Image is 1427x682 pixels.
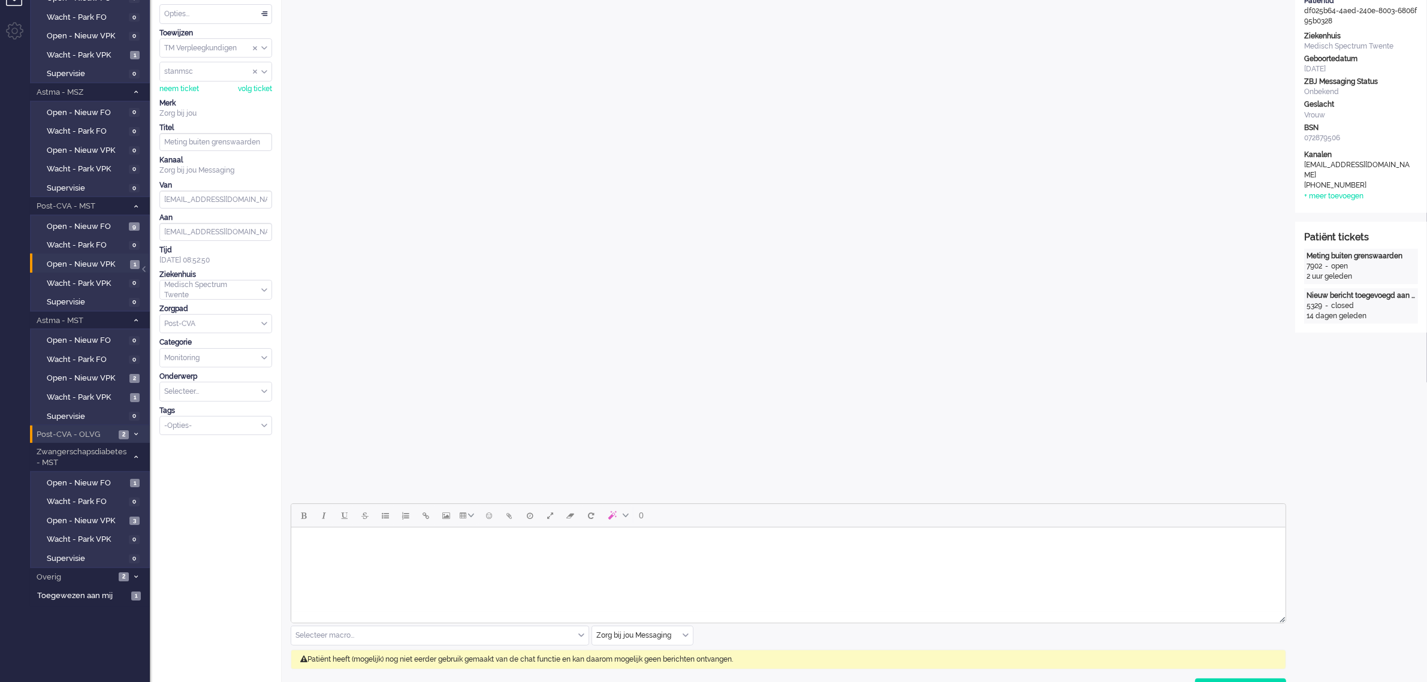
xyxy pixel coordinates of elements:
span: 2 [119,430,129,439]
div: - [1322,261,1331,271]
div: neem ticket [159,84,199,94]
span: 0 [129,184,140,193]
span: 0 [129,497,140,506]
button: Fullscreen [540,505,560,526]
span: Open - Nieuw FO [47,335,126,346]
a: Wacht - Park FO 0 [35,124,149,137]
span: Supervisie [47,68,126,80]
span: Supervisie [47,297,126,308]
button: Italic [314,505,334,526]
div: open [1331,261,1348,271]
span: Wacht - Park FO [47,496,126,508]
button: Reset content [581,505,601,526]
a: Open - Nieuw FO 0 [35,333,149,346]
span: 0 [129,32,140,41]
span: Supervisie [47,411,126,423]
a: Open - Nieuw VPK 0 [35,29,149,42]
span: Wacht - Park VPK [47,392,127,403]
div: 14 dagen geleden [1307,311,1416,321]
div: [EMAIL_ADDRESS][DOMAIN_NAME] [1304,160,1412,180]
button: Clear formatting [560,505,581,526]
button: Underline [334,505,355,526]
a: Open - Nieuw FO 1 [35,476,149,489]
button: 0 [633,505,649,526]
a: Supervisie 0 [35,67,149,80]
div: Patiënt tickets [1304,231,1418,245]
a: Supervisie 0 [35,551,149,565]
span: 2 [129,374,140,383]
div: [DATE] [1304,64,1418,74]
div: Patiënt heeft (mogelijk) nog niet eerder gebruik gemaakt van de chat functie en kan daarom mogeli... [291,650,1286,669]
span: 0 [129,412,140,421]
span: 1 [130,479,140,488]
span: Wacht - Park FO [47,354,126,366]
span: Open - Nieuw VPK [47,145,126,156]
button: Numbered list [396,505,416,526]
span: Wacht - Park FO [47,240,126,251]
div: Vrouw [1304,110,1418,120]
div: Assign User [159,62,272,82]
div: Tijd [159,245,272,255]
div: 5329 [1307,301,1322,311]
button: Delay message [520,505,540,526]
a: Supervisie 0 [35,409,149,423]
a: Open - Nieuw VPK 3 [35,514,149,527]
a: Supervisie 0 [35,181,149,194]
span: Open - Nieuw FO [47,221,126,233]
span: Astma - MSZ [35,87,128,98]
div: ZBJ Messaging Status [1304,77,1418,87]
div: - [1322,301,1331,311]
div: Resize [1275,612,1286,623]
div: Kanalen [1304,150,1418,160]
a: Wacht - Park FO 0 [35,10,149,23]
span: Post-CVA - MST [35,201,128,212]
button: Strikethrough [355,505,375,526]
div: Zorg bij jou [159,108,272,119]
a: Open - Nieuw FO 0 [35,105,149,119]
a: Open - Nieuw VPK 1 [35,257,149,270]
li: Admin menu [6,22,33,49]
span: 2 [119,572,129,581]
span: Open - Nieuw VPK [47,31,126,42]
span: Toegewezen aan mij [37,590,128,602]
span: Zwangerschapsdiabetes - MST [35,446,128,469]
div: Aan [159,213,272,223]
span: 0 [129,336,140,345]
div: 7902 [1307,261,1322,271]
div: Geboortedatum [1304,54,1418,64]
span: 0 [129,70,140,79]
div: Tags [159,406,272,416]
span: 3 [129,517,140,526]
div: Kanaal [159,155,272,165]
div: Nieuw bericht toegevoegd aan gesprek [1307,291,1416,301]
a: Wacht - Park VPK 1 [35,390,149,403]
button: Bullet list [375,505,396,526]
a: Wacht - Park VPK 0 [35,276,149,289]
span: Post-CVA - OLVG [35,429,115,440]
button: Bold [294,505,314,526]
div: Onbekend [1304,87,1418,97]
div: 072879506 [1304,133,1418,143]
span: Open - Nieuw FO [47,107,126,119]
div: Ziekenhuis [159,270,272,280]
div: closed [1331,301,1354,311]
div: Select Tags [159,416,272,436]
span: Wacht - Park VPK [47,278,126,289]
a: Wacht - Park VPK 1 [35,48,149,61]
span: Wacht - Park VPK [47,164,126,175]
button: Add attachment [499,505,520,526]
span: Wacht - Park FO [47,126,126,137]
a: Wacht - Park VPK 0 [35,162,149,175]
a: Wacht - Park FO 0 [35,352,149,366]
span: Astma - MST [35,315,128,327]
button: Table [457,505,479,526]
span: 0 [129,535,140,544]
div: Medisch Spectrum Twente [1304,41,1418,52]
div: BSN [1304,123,1418,133]
span: 0 [129,13,140,22]
a: Wacht - Park FO 0 [35,494,149,508]
span: 0 [129,279,140,288]
button: AI [601,505,633,526]
a: Open - Nieuw FO 9 [35,219,149,233]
